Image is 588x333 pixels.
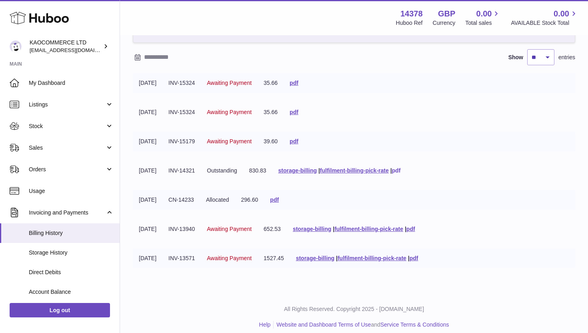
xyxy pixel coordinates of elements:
[258,132,284,151] td: 39.60
[29,269,114,276] span: Direct Debits
[29,229,114,237] span: Billing History
[29,166,105,173] span: Orders
[511,8,578,27] a: 0.00 AVAILABLE Stock Total
[380,321,449,328] a: Service Terms & Conditions
[162,219,201,239] td: INV-13940
[133,219,162,239] td: [DATE]
[390,167,392,174] span: |
[318,167,320,174] span: |
[554,8,569,19] span: 0.00
[207,109,252,115] span: Awaiting Payment
[276,321,371,328] a: Website and Dashboard Terms of Use
[133,161,162,181] td: [DATE]
[133,73,162,93] td: [DATE]
[438,8,455,19] strong: GBP
[258,102,284,122] td: 35.66
[133,102,162,122] td: [DATE]
[162,190,200,210] td: CN-14233
[290,138,298,144] a: pdf
[258,219,287,239] td: 652.53
[29,144,105,152] span: Sales
[558,54,575,61] span: entries
[162,249,201,268] td: INV-13571
[396,19,423,27] div: Huboo Ref
[29,209,105,217] span: Invoicing and Payments
[30,39,102,54] div: KAOCOMMERCE LTD
[433,19,456,27] div: Currency
[126,305,582,313] p: All Rights Reserved. Copyright 2025 - [DOMAIN_NAME]
[476,8,492,19] span: 0.00
[29,79,114,87] span: My Dashboard
[508,54,523,61] label: Show
[274,321,449,329] li: and
[29,122,105,130] span: Stock
[290,109,298,115] a: pdf
[29,288,114,296] span: Account Balance
[405,226,406,232] span: |
[333,226,334,232] span: |
[29,187,114,195] span: Usage
[511,19,578,27] span: AVAILABLE Stock Total
[320,167,389,174] a: fulfilment-billing-pick-rate
[206,197,229,203] span: Allocated
[334,226,403,232] a: fulfilment-billing-pick-rate
[258,249,290,268] td: 1527.45
[259,321,271,328] a: Help
[293,226,331,232] a: storage-billing
[133,249,162,268] td: [DATE]
[296,255,334,261] a: storage-billing
[392,167,401,174] a: pdf
[465,19,501,27] span: Total sales
[408,255,410,261] span: |
[207,167,237,174] span: Outstanding
[410,255,418,261] a: pdf
[207,255,252,261] span: Awaiting Payment
[162,161,201,181] td: INV-14321
[465,8,501,27] a: 0.00 Total sales
[133,132,162,151] td: [DATE]
[207,226,252,232] span: Awaiting Payment
[406,226,415,232] a: pdf
[258,73,284,93] td: 35.66
[133,190,162,210] td: [DATE]
[162,102,201,122] td: INV-15324
[270,197,279,203] a: pdf
[338,255,406,261] a: fulfilment-billing-pick-rate
[29,249,114,257] span: Storage History
[10,40,22,52] img: hello@lunera.co.uk
[162,132,201,151] td: INV-15179
[29,101,105,108] span: Listings
[162,73,201,93] td: INV-15324
[243,161,272,181] td: 830.83
[30,47,118,53] span: [EMAIL_ADDRESS][DOMAIN_NAME]
[336,255,338,261] span: |
[290,80,298,86] a: pdf
[10,303,110,317] a: Log out
[278,167,317,174] a: storage-billing
[235,190,264,210] td: 296.60
[207,80,252,86] span: Awaiting Payment
[400,8,423,19] strong: 14378
[207,138,252,144] span: Awaiting Payment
